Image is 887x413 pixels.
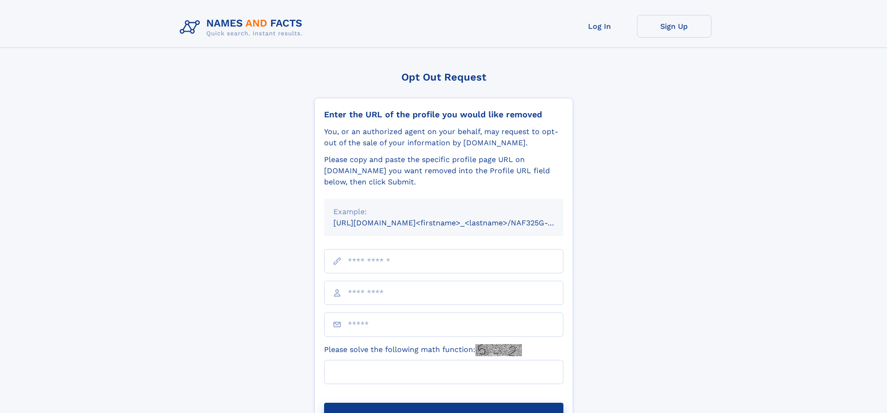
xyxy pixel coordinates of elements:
[324,109,563,120] div: Enter the URL of the profile you would like removed
[314,71,573,83] div: Opt Out Request
[562,15,637,38] a: Log In
[333,206,554,217] div: Example:
[324,126,563,149] div: You, or an authorized agent on your behalf, may request to opt-out of the sale of your informatio...
[176,15,310,40] img: Logo Names and Facts
[324,344,522,356] label: Please solve the following math function:
[333,218,581,227] small: [URL][DOMAIN_NAME]<firstname>_<lastname>/NAF325G-xxxxxxxx
[324,154,563,188] div: Please copy and paste the specific profile page URL on [DOMAIN_NAME] you want removed into the Pr...
[637,15,711,38] a: Sign Up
